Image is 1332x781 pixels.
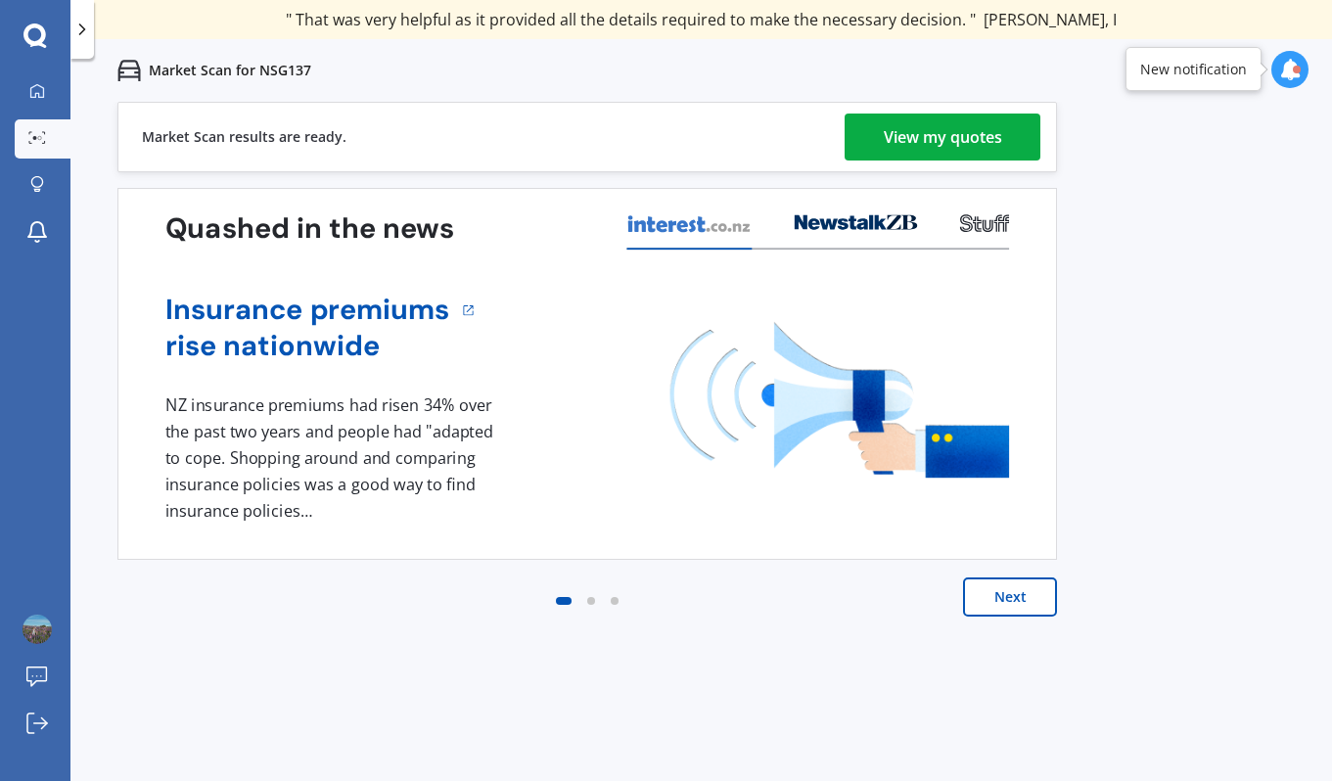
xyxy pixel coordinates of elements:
img: ACg8ocI0jOrXyCAghHq1UspvIXdnqUZSLttyAdnguVQuIKs372vCbncXCg=s96-c [23,615,52,644]
a: Insurance premiums [165,292,450,328]
img: car.f15378c7a67c060ca3f3.svg [117,59,141,82]
p: Market Scan for NSG137 [149,61,311,80]
h3: Quashed in the news [165,210,454,247]
div: NZ insurance premiums had risen 34% over the past two years and people had "adapted to cope. Shop... [165,392,500,524]
a: rise nationwide [165,328,450,364]
img: media image [670,322,1009,478]
a: View my quotes [845,114,1040,161]
button: Next [963,577,1057,617]
div: New notification [1140,60,1247,79]
div: View my quotes [884,114,1002,161]
div: Market Scan results are ready. [142,103,346,171]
